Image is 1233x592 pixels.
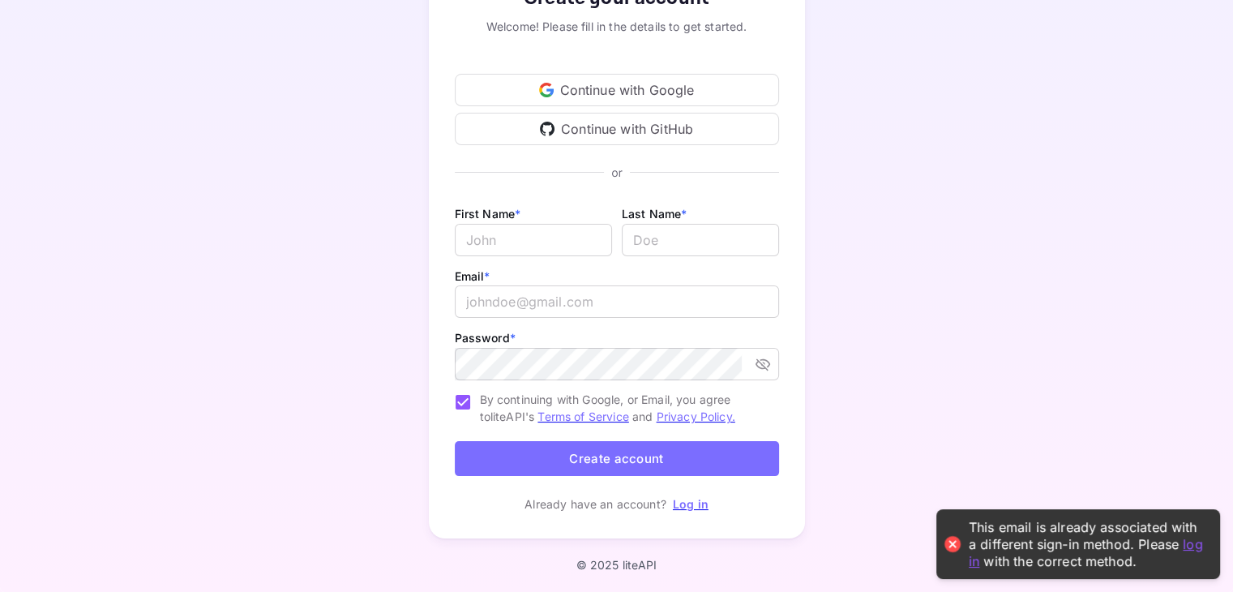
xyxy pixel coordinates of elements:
[455,269,490,283] label: Email
[455,285,779,318] input: johndoe@gmail.com
[537,410,628,423] a: Terms of Service
[480,391,766,425] span: By continuing with Google, or Email, you agree to liteAPI's and
[455,331,516,345] label: Password
[455,74,779,106] div: Continue with Google
[455,113,779,145] div: Continue with GitHub
[657,410,735,423] a: Privacy Policy.
[576,558,657,572] p: © 2025 liteAPI
[455,18,779,35] div: Welcome! Please fill in the details to get started.
[748,350,777,379] button: toggle password visibility
[455,441,779,476] button: Create account
[673,497,709,511] a: Log in
[969,535,1203,568] a: log in
[622,224,779,256] input: Doe
[969,519,1204,569] div: This email is already associated with a different sign-in method. Please with the correct method.
[455,224,612,256] input: John
[455,207,521,221] label: First Name
[524,495,666,513] p: Already have an account?
[622,207,687,221] label: Last Name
